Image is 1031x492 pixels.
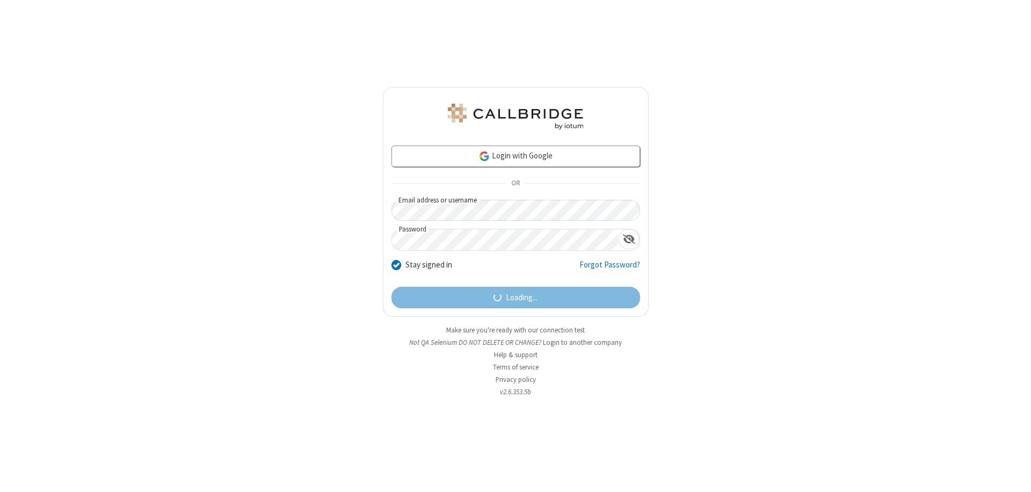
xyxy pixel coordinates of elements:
input: Password [392,229,619,250]
a: Make sure you're ready with our connection test [446,325,585,335]
a: Login with Google [391,146,640,167]
a: Help & support [494,350,538,359]
li: v2.6.353.5b [383,387,649,397]
div: Show password [619,229,640,249]
a: Privacy policy [496,375,536,384]
input: Email address or username [391,200,640,221]
img: QA Selenium DO NOT DELETE OR CHANGE [446,104,585,129]
button: Loading... [391,287,640,308]
button: Login to another company [543,337,622,348]
span: Loading... [506,292,538,304]
li: Not QA Selenium DO NOT DELETE OR CHANGE? [383,337,649,348]
label: Stay signed in [405,259,452,271]
span: OR [507,176,524,191]
a: Terms of service [493,363,539,372]
img: google-icon.png [478,150,490,162]
a: Forgot Password? [579,259,640,279]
